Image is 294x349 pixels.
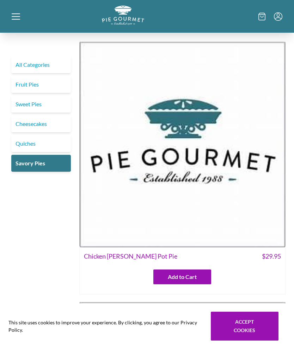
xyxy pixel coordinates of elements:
a: Fruit Pies [11,76,71,93]
span: Add to Cart [168,273,197,281]
span: $ 29.95 [262,252,281,261]
button: Add to Cart [153,269,211,284]
button: Menu [274,12,282,21]
button: Accept cookies [211,312,278,341]
a: Savory Pies [11,155,71,172]
span: Chicken [PERSON_NAME] Pot Pie [84,252,177,261]
span: This site uses cookies to improve your experience. By clicking, you agree to our Privacy Policy. [8,319,201,334]
a: Quiches [11,135,71,152]
a: Logo [102,19,144,26]
img: Chicken Curry Pot Pie [79,41,286,247]
img: logo [102,6,144,25]
a: Sweet Pies [11,96,71,113]
a: All Categories [11,56,71,73]
a: Cheesecakes [11,115,71,132]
